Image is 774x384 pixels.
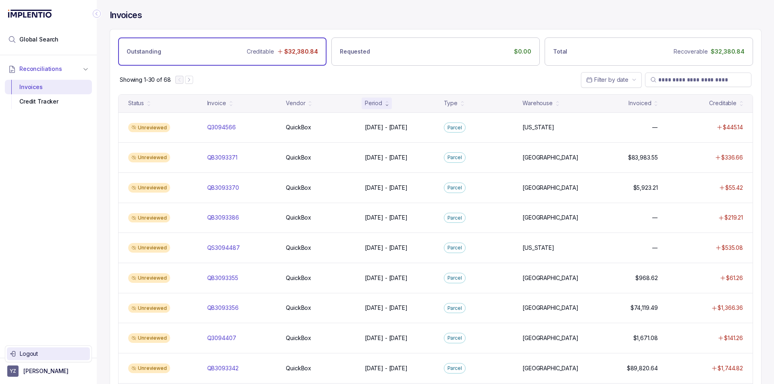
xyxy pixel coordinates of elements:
p: Parcel [447,184,462,192]
p: Creditable [247,48,274,56]
div: Remaining page entries [120,76,171,84]
p: $83,983.55 [628,154,658,162]
button: Next Page [185,76,193,84]
p: [GEOGRAPHIC_DATA] [522,334,578,342]
p: — [652,244,658,252]
p: QB3093355 [207,274,238,282]
div: Invoiced [628,99,651,107]
p: Total [553,48,567,56]
search: Date Range Picker [586,76,628,84]
p: $219.21 [724,214,743,222]
p: Logout [20,350,87,358]
div: Warehouse [522,99,553,107]
p: $1,366.36 [718,304,743,312]
div: Reconciliations [5,78,92,111]
div: Credit Tracker [11,94,85,109]
p: Q3094566 [207,123,236,131]
p: $141.26 [724,334,743,342]
p: [US_STATE] [522,244,554,252]
button: User initials[PERSON_NAME] [7,365,89,377]
div: Invoice [207,99,226,107]
div: Unreviewed [128,273,170,283]
p: QuickBox [286,304,311,312]
div: Unreviewed [128,303,170,313]
p: Parcel [447,304,462,312]
p: — [652,214,658,222]
p: QuickBox [286,334,311,342]
p: QS3094487 [207,244,240,252]
div: Period [365,99,382,107]
span: Filter by date [594,76,628,83]
div: Unreviewed [128,153,170,162]
p: [GEOGRAPHIC_DATA] [522,184,578,192]
p: QuickBox [286,154,311,162]
p: [US_STATE] [522,123,554,131]
p: Q3094407 [207,334,236,342]
p: QB3093386 [207,214,239,222]
p: [DATE] - [DATE] [365,334,408,342]
span: Reconciliations [19,65,62,73]
p: [DATE] - [DATE] [365,274,408,282]
p: QuickBox [286,244,311,252]
div: Unreviewed [128,123,170,133]
p: Parcel [447,214,462,222]
p: QB3093356 [207,304,239,312]
p: $5,923.21 [633,184,658,192]
p: QuickBox [286,123,311,131]
p: QB3093371 [207,154,237,162]
p: Requested [340,48,370,56]
p: $55.42 [725,184,743,192]
span: User initials [7,365,19,377]
p: Parcel [447,124,462,132]
button: Reconciliations [5,60,92,78]
p: Recoverable [674,48,707,56]
p: QB3093342 [207,364,239,372]
h4: Invoices [110,10,142,21]
p: — [652,123,658,131]
p: QuickBox [286,184,311,192]
p: $0.00 [514,48,531,56]
p: [DATE] - [DATE] [365,364,408,372]
div: Unreviewed [128,183,170,193]
p: QuickBox [286,274,311,282]
p: [DATE] - [DATE] [365,123,408,131]
div: Collapse Icon [92,9,102,19]
p: $74,119.49 [630,304,658,312]
p: Parcel [447,154,462,162]
div: Type [444,99,458,107]
div: Unreviewed [128,363,170,373]
div: Unreviewed [128,213,170,223]
p: [DATE] - [DATE] [365,184,408,192]
p: [GEOGRAPHIC_DATA] [522,304,578,312]
p: $1,671.08 [633,334,658,342]
p: $89,820.64 [627,364,658,372]
div: Creditable [709,99,737,107]
div: Invoices [11,80,85,94]
p: $535.08 [722,244,743,252]
p: [GEOGRAPHIC_DATA] [522,214,578,222]
div: Unreviewed [128,243,170,253]
p: [GEOGRAPHIC_DATA] [522,154,578,162]
button: Date Range Picker [581,72,642,87]
p: [DATE] - [DATE] [365,214,408,222]
p: Parcel [447,364,462,372]
p: $968.62 [635,274,657,282]
p: $445.14 [723,123,743,131]
p: Showing 1-30 of 68 [120,76,171,84]
p: Outstanding [127,48,161,56]
p: [DATE] - [DATE] [365,244,408,252]
p: QuickBox [286,364,311,372]
p: QuickBox [286,214,311,222]
p: Parcel [447,244,462,252]
p: Parcel [447,274,462,282]
p: [PERSON_NAME] [23,367,69,375]
div: Vendor [286,99,305,107]
p: $1,744.82 [718,364,743,372]
p: [GEOGRAPHIC_DATA] [522,274,578,282]
p: [DATE] - [DATE] [365,304,408,312]
div: Status [128,99,144,107]
p: $32,380.84 [711,48,745,56]
p: $32,380.84 [284,48,318,56]
p: [GEOGRAPHIC_DATA] [522,364,578,372]
div: Unreviewed [128,333,170,343]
